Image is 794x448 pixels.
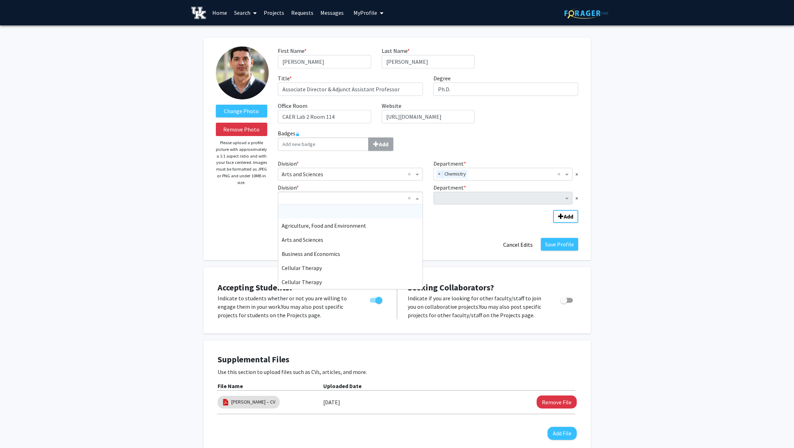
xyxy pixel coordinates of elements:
[288,0,317,25] a: Requests
[382,47,410,55] label: Last Name
[278,129,578,151] label: Badges
[278,204,423,289] ng-dropdown-panel: Options list
[231,398,275,406] a: [PERSON_NAME] – CV
[354,9,377,16] span: My Profile
[278,102,307,110] label: Office Room
[282,250,340,257] span: Business and Economics
[537,395,577,409] button: Remove E. Santillan-Jimenez – CV File
[191,7,206,19] img: University of Kentucky Logo
[553,210,578,223] button: Add Division/Department
[367,294,386,305] div: Toggle
[260,0,288,25] a: Projects
[282,222,366,229] span: Agriculture, Food and Environment
[218,294,356,319] p: Indicate to students whether or not you are willing to engage them in your work. You may also pos...
[499,238,537,251] button: Cancel Edits
[408,282,494,293] span: Seeking Collaborators?
[408,170,414,178] span: Clear all
[282,264,322,271] span: Cellular Therapy
[273,159,428,180] div: Division
[209,0,231,25] a: Home
[218,355,577,365] h4: Supplemental Files
[5,416,30,443] iframe: Chat
[222,398,230,406] img: pdf_icon.png
[278,47,307,55] label: First Name
[218,368,577,376] p: Use this section to upload files such as CVs, articles, and more.
[433,168,573,180] ng-select: Department
[231,0,260,25] a: Search
[408,294,547,319] p: Indicate if you are looking for other faculty/staff to join you on collaborative projects. You ma...
[216,105,268,117] label: ChangeProfile Picture
[408,194,414,202] span: Clear all
[282,236,323,243] span: Arts and Sciences
[278,168,423,180] ng-select: Division
[278,137,369,151] input: BadgesAdd
[282,278,322,286] span: Cellular Therapy
[548,427,577,440] button: Add File
[216,123,268,136] button: Remove Photo
[382,102,401,110] label: Website
[278,224,578,231] i: Indicates a required field
[575,170,578,178] span: ×
[218,382,243,389] b: File Name
[218,282,293,293] span: Accepting Students?
[278,192,423,204] ng-select: Division
[216,47,269,99] img: Profile Picture
[564,8,608,19] img: ForagerOne Logo
[428,159,584,180] div: Department
[541,238,578,251] button: Save Profile
[317,0,347,25] a: Messages
[557,294,577,305] div: Toggle
[433,74,451,82] label: Degree
[433,192,573,204] ng-select: Department
[323,382,362,389] b: Uploaded Date
[436,170,443,178] span: ×
[368,137,393,151] button: Badges
[443,170,468,178] span: Chemistry
[428,183,584,204] div: Department
[216,140,268,186] p: Please upload a profile picture with approximately a 1:1 aspect ratio and with your face centered...
[564,213,573,220] b: Add
[379,141,388,148] b: Add
[323,396,340,408] label: [DATE]
[273,183,428,204] div: Division
[557,170,563,178] span: Clear all
[278,74,292,82] label: Title
[575,194,578,202] span: ×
